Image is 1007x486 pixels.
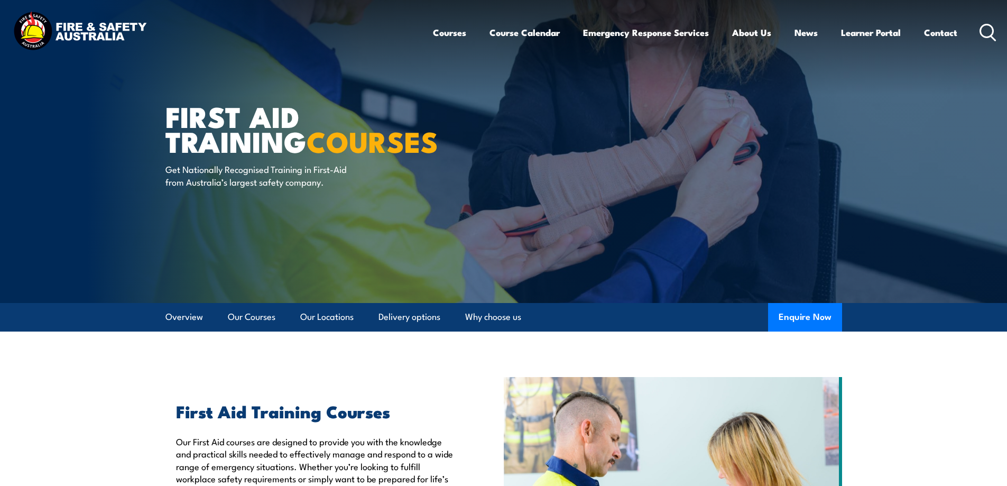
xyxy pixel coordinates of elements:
[924,19,957,47] a: Contact
[378,303,440,331] a: Delivery options
[307,118,438,162] strong: COURSES
[841,19,901,47] a: Learner Portal
[165,104,427,153] h1: First Aid Training
[228,303,275,331] a: Our Courses
[489,19,560,47] a: Course Calendar
[583,19,709,47] a: Emergency Response Services
[176,404,455,418] h2: First Aid Training Courses
[465,303,521,331] a: Why choose us
[794,19,818,47] a: News
[165,163,358,188] p: Get Nationally Recognised Training in First-Aid from Australia’s largest safety company.
[433,19,466,47] a: Courses
[300,303,354,331] a: Our Locations
[732,19,771,47] a: About Us
[768,303,842,332] button: Enquire Now
[165,303,203,331] a: Overview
